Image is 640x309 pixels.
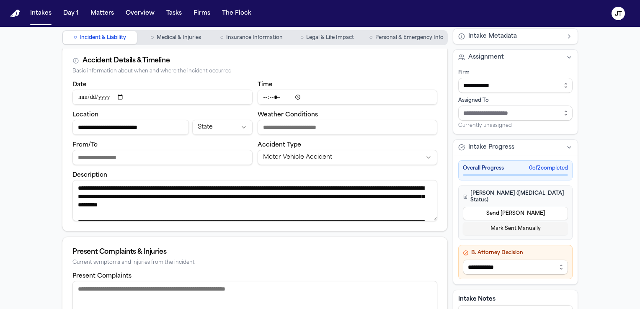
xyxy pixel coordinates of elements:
div: Present Complaints & Injuries [72,247,437,257]
input: Weather conditions [258,120,438,135]
h4: [PERSON_NAME] ([MEDICAL_DATA] Status) [463,190,568,203]
span: 0 of 2 completed [529,165,568,172]
a: Home [10,10,20,18]
button: Go to Incident & Liability [63,31,137,44]
img: Finch Logo [10,10,20,18]
button: Day 1 [60,6,82,21]
span: Currently unassigned [458,122,512,129]
span: Overall Progress [463,165,504,172]
span: Intake Progress [468,143,514,152]
label: Intake Notes [458,295,573,304]
button: Intake Metadata [453,29,578,44]
span: Intake Metadata [468,32,517,41]
label: From/To [72,142,98,148]
span: ○ [220,33,223,42]
input: From/To destination [72,150,253,165]
h4: B. Attorney Decision [463,250,568,256]
button: Intake Progress [453,140,578,155]
button: Go to Medical & Injuries [139,31,213,44]
div: Accident Details & Timeline [83,56,170,66]
button: Go to Legal & Life Impact [290,31,364,44]
span: Insurance Information [226,34,283,41]
button: Mark Sent Manually [463,222,568,235]
input: Incident date [72,90,253,105]
label: Present Complaints [72,273,132,279]
button: Intakes [27,6,55,21]
label: Accident Type [258,142,301,148]
span: ○ [74,33,77,42]
input: Select firm [458,78,573,93]
label: Weather Conditions [258,112,318,118]
label: Description [72,172,107,178]
span: Medical & Injuries [157,34,201,41]
div: Current symptoms and injuries from the incident [72,260,437,266]
span: ○ [300,33,304,42]
label: Location [72,112,98,118]
span: Incident & Liability [80,34,126,41]
div: Firm [458,70,573,76]
button: The Flock [219,6,255,21]
label: Date [72,82,87,88]
span: ○ [150,33,154,42]
span: Personal & Emergency Info [375,34,444,41]
button: Matters [87,6,117,21]
textarea: Incident description [72,180,437,221]
span: Assignment [468,53,504,62]
label: Time [258,82,273,88]
button: Overview [122,6,158,21]
input: Incident location [72,120,189,135]
button: Go to Insurance Information [214,31,289,44]
button: Firms [190,6,214,21]
button: Assignment [453,50,578,65]
div: Basic information about when and where the incident occurred [72,68,437,75]
span: Legal & Life Impact [306,34,354,41]
input: Incident time [258,90,438,105]
input: Assign to staff member [458,106,573,121]
button: Send [PERSON_NAME] [463,207,568,220]
button: Tasks [163,6,185,21]
button: Incident state [192,120,252,135]
span: ○ [369,33,373,42]
button: Go to Personal & Emergency Info [366,31,447,44]
div: Assigned To [458,97,573,104]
